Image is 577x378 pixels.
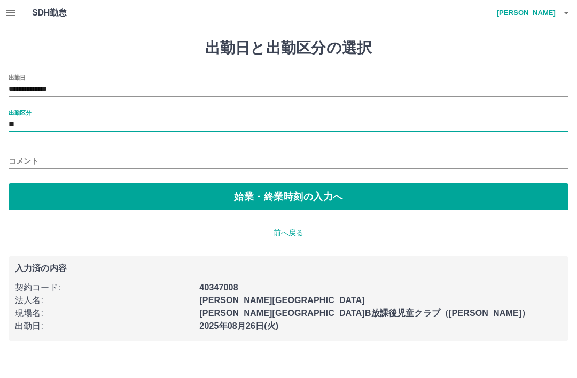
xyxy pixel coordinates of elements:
b: [PERSON_NAME][GEOGRAPHIC_DATA] [199,296,365,305]
p: 契約コード : [15,281,193,294]
b: 40347008 [199,283,238,292]
p: 出勤日 : [15,320,193,333]
p: 前へ戻る [9,227,568,238]
h1: 出勤日と出勤区分の選択 [9,39,568,57]
label: 出勤日 [9,73,26,81]
button: 始業・終業時刻の入力へ [9,183,568,210]
b: [PERSON_NAME][GEOGRAPHIC_DATA]B放課後児童クラブ（[PERSON_NAME]） [199,308,530,318]
p: 入力済の内容 [15,264,562,273]
b: 2025年08月26日(火) [199,321,278,330]
p: 現場名 : [15,307,193,320]
label: 出勤区分 [9,109,31,117]
p: 法人名 : [15,294,193,307]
